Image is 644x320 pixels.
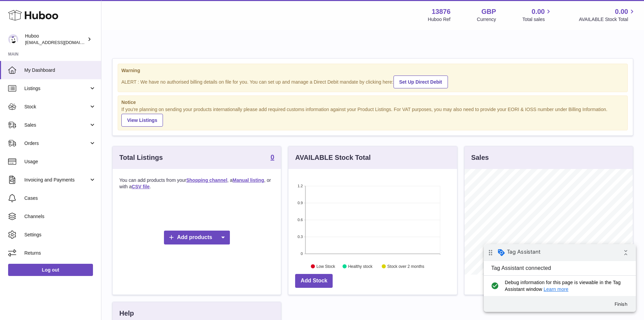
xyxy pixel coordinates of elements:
[522,7,552,23] a: 0.00 Total sales
[186,177,227,183] a: Shopping channel
[432,7,451,16] strong: 13876
[298,218,303,222] text: 0.6
[132,184,150,189] a: CSV file
[295,153,371,162] h3: AVAILABLE Stock Total
[125,54,149,66] button: Finish
[121,106,624,127] div: If you're planning on sending your products internationally please add required customs informati...
[121,74,624,88] div: ALERT : We have no authorised billing details on file for you. You can set up and manage a Direct...
[579,7,636,23] a: 0.00 AVAILABLE Stock Total
[24,158,96,165] span: Usage
[579,16,636,23] span: AVAILABLE Stock Total
[25,33,86,46] div: Huboo
[119,153,163,162] h3: Total Listings
[135,2,149,15] i: Collapse debug badge
[387,264,424,269] text: Stock over 2 months
[24,85,89,92] span: Listings
[119,309,134,318] h3: Help
[428,16,451,23] div: Huboo Ref
[270,154,274,162] a: 0
[316,264,335,269] text: Low Stock
[60,42,85,48] a: Learn more
[121,114,163,127] a: View Listings
[301,252,303,256] text: 0
[24,250,96,256] span: Returns
[23,4,57,11] span: Tag Assistant
[5,35,17,48] i: check_circle
[522,16,552,23] span: Total sales
[25,40,99,45] span: [EMAIL_ADDRESS][DOMAIN_NAME]
[24,213,96,220] span: Channels
[298,235,303,239] text: 0.3
[481,7,496,16] strong: GBP
[295,274,333,288] a: Add Stock
[24,232,96,238] span: Settings
[615,7,628,16] span: 0.00
[8,34,18,44] img: cezar.calligaris@huboo.co.uk
[24,104,89,110] span: Stock
[471,153,489,162] h3: Sales
[270,154,274,161] strong: 0
[24,67,96,73] span: My Dashboard
[164,231,230,244] a: Add products
[298,201,303,205] text: 0.9
[121,67,624,74] strong: Warning
[121,99,624,106] strong: Notice
[393,76,448,88] a: Set Up Direct Debit
[119,177,274,190] p: You can add products from your , a , or with a .
[233,177,264,183] a: Manual listing
[24,140,89,147] span: Orders
[532,7,545,16] span: 0.00
[21,35,141,48] span: Debug information for this page is viewable in the Tag Assistant window
[24,195,96,201] span: Cases
[348,264,373,269] text: Healthy stock
[477,16,496,23] div: Currency
[24,122,89,128] span: Sales
[298,184,303,188] text: 1.2
[24,177,89,183] span: Invoicing and Payments
[8,264,93,276] a: Log out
